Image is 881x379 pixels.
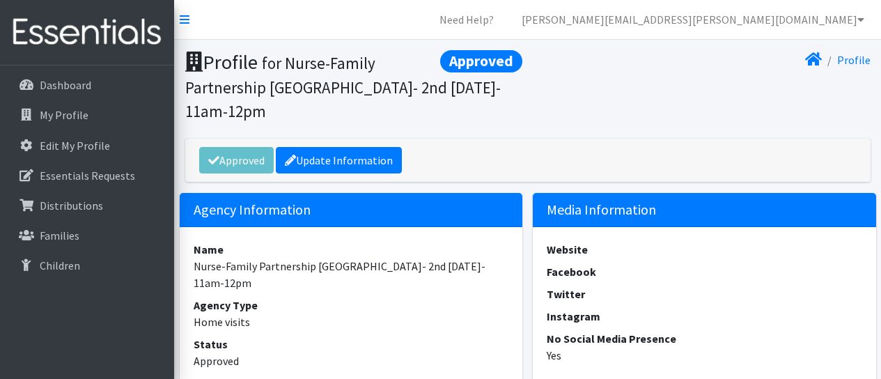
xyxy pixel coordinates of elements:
a: Distributions [6,192,169,219]
h5: Media Information [533,193,876,227]
p: My Profile [40,108,88,122]
a: Families [6,222,169,249]
dd: Approved [194,353,509,369]
dt: Facebook [547,263,862,280]
p: Edit My Profile [40,139,110,153]
a: Essentials Requests [6,162,169,189]
span: Approved [440,50,522,72]
dd: Yes [547,347,862,364]
p: Distributions [40,199,103,212]
dd: Nurse-Family Partnership [GEOGRAPHIC_DATA]- 2nd [DATE]- 11am-12pm [194,258,509,291]
a: Need Help? [428,6,505,33]
a: Edit My Profile [6,132,169,160]
p: Essentials Requests [40,169,135,183]
p: Dashboard [40,78,91,92]
dt: Agency Type [194,297,509,314]
a: My Profile [6,101,169,129]
p: Children [40,258,80,272]
dt: Instagram [547,308,862,325]
dd: Home visits [194,314,509,330]
dt: No Social Media Presence [547,330,862,347]
small: for Nurse-Family Partnership [GEOGRAPHIC_DATA]- 2nd [DATE]- 11am-12pm [185,53,501,121]
p: Families [40,229,79,242]
dt: Name [194,241,509,258]
img: HumanEssentials [6,9,169,56]
dt: Status [194,336,509,353]
a: [PERSON_NAME][EMAIL_ADDRESS][PERSON_NAME][DOMAIN_NAME] [510,6,875,33]
h1: Profile [185,50,523,123]
a: Profile [837,53,871,67]
a: Dashboard [6,71,169,99]
a: Children [6,252,169,279]
a: Update Information [276,147,402,173]
h5: Agency Information [180,193,523,227]
dt: Website [547,241,862,258]
dt: Twitter [547,286,862,302]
